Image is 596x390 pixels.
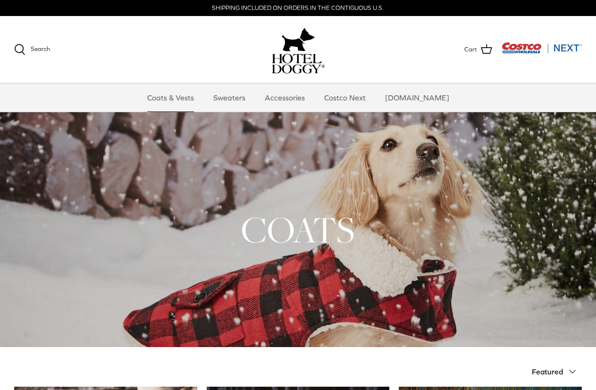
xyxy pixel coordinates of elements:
a: [DOMAIN_NAME] [377,83,458,112]
img: Costco Next [502,42,582,54]
a: Visit Costco Next [502,48,582,55]
a: Search [14,44,50,55]
span: Cart [464,45,477,55]
span: Featured [532,367,563,376]
a: Sweaters [205,83,254,112]
a: Accessories [256,83,313,112]
a: Coats & Vests [139,83,202,112]
h1: COATS [14,207,582,253]
span: Search [31,45,50,52]
img: hoteldoggy.com [282,25,315,54]
img: hoteldoggycom [272,54,325,74]
a: Costco Next [316,83,374,112]
button: Featured [532,361,582,382]
a: Cart [464,43,492,56]
a: hoteldoggy.com hoteldoggycom [272,25,325,74]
